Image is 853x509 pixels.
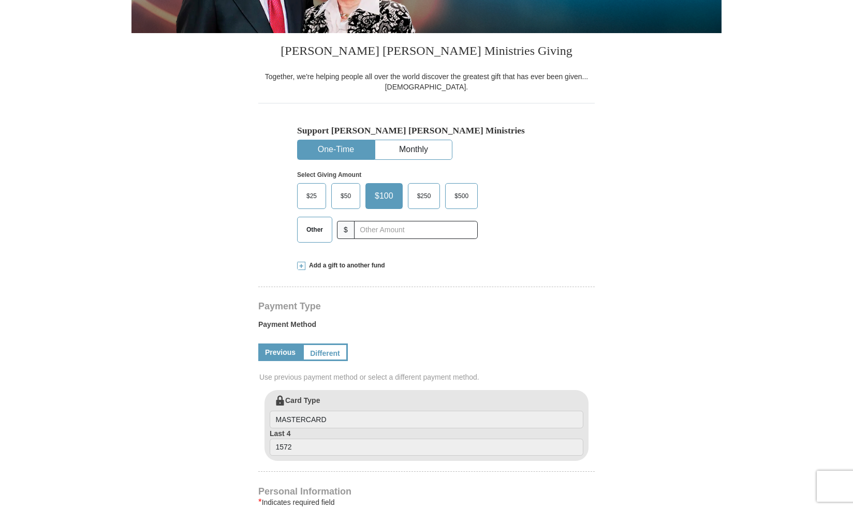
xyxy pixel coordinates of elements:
h4: Payment Type [258,302,595,310]
span: $250 [412,188,436,204]
span: Other [301,222,328,237]
h3: [PERSON_NAME] [PERSON_NAME] Ministries Giving [258,33,595,71]
label: Last 4 [270,428,583,456]
div: Indicates required field [258,496,595,508]
a: Previous [258,343,302,361]
span: $50 [335,188,356,204]
div: Together, we're helping people all over the world discover the greatest gift that has ever been g... [258,71,595,92]
span: $25 [301,188,322,204]
button: One-Time [298,140,374,159]
strong: Select Giving Amount [297,171,361,178]
input: Card Type [270,411,583,428]
input: Other Amount [354,221,478,239]
h5: Support [PERSON_NAME] [PERSON_NAME] Ministries [297,125,556,136]
span: $500 [449,188,474,204]
h4: Personal Information [258,487,595,496]
input: Last 4 [270,439,583,456]
span: $100 [370,188,399,204]
span: Add a gift to another fund [305,261,385,270]
label: Payment Method [258,319,595,335]
span: Use previous payment method or select a different payment method. [259,372,596,382]
label: Card Type [270,395,583,428]
a: Different [302,343,348,361]
button: Monthly [375,140,452,159]
span: $ [337,221,355,239]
